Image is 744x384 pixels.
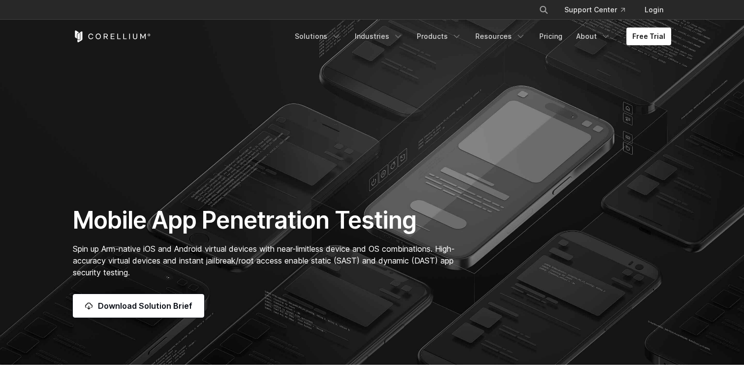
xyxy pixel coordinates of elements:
[289,28,347,45] a: Solutions
[73,294,204,318] a: Download Solution Brief
[557,1,633,19] a: Support Center
[73,206,465,235] h1: Mobile App Penetration Testing
[73,30,151,42] a: Corellium Home
[527,1,671,19] div: Navigation Menu
[73,244,455,277] span: Spin up Arm-native iOS and Android virtual devices with near-limitless device and OS combinations...
[535,1,553,19] button: Search
[626,28,671,45] a: Free Trial
[349,28,409,45] a: Industries
[637,1,671,19] a: Login
[289,28,671,45] div: Navigation Menu
[533,28,568,45] a: Pricing
[469,28,531,45] a: Resources
[570,28,617,45] a: About
[411,28,467,45] a: Products
[98,300,192,312] span: Download Solution Brief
